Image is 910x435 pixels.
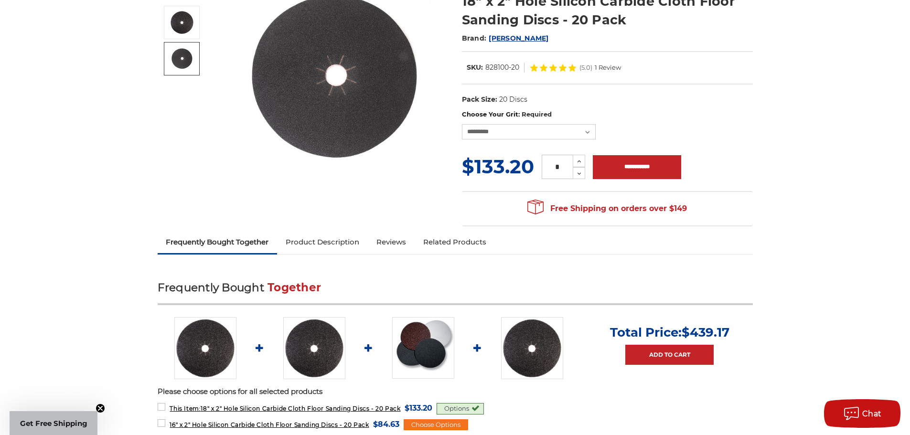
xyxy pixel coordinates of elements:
[527,199,687,218] span: Free Shipping on orders over $149
[20,419,87,428] span: Get Free Shipping
[485,63,519,73] dd: 828100-20
[96,403,105,413] button: Close teaser
[824,399,900,428] button: Chat
[415,232,495,253] a: Related Products
[462,95,497,105] dt: Pack Size:
[462,34,487,42] span: Brand:
[170,405,201,412] strong: This Item:
[170,405,400,412] span: 18" x 2" Hole Silicon Carbide Cloth Floor Sanding Discs - 20 Pack
[170,11,194,34] img: Silicon Carbide 18" x 2" Cloth Floor Sanding Discs
[462,110,753,119] label: Choose Your Grit:
[158,232,278,253] a: Frequently Bought Together
[158,386,753,397] p: Please choose options for all selected products
[373,418,399,431] span: $84.63
[625,345,714,365] a: Add to Cart
[862,409,882,418] span: Chat
[522,110,552,118] small: Required
[158,281,264,294] span: Frequently Bought
[682,325,729,340] span: $439.17
[579,64,592,71] span: (5.0)
[170,421,369,428] span: 16" x 2" Hole Silicon Carbide Cloth Floor Sanding Discs - 20 Pack
[268,281,321,294] span: Together
[10,411,97,435] div: Get Free ShippingClose teaser
[595,64,621,71] span: 1 Review
[277,232,368,253] a: Product Description
[499,95,527,105] dd: 20 Discs
[174,317,236,379] img: Silicon Carbide 18" x 2" Cloth Floor Sanding Discs
[404,419,468,431] div: Choose Options
[437,403,484,414] div: Options
[405,402,432,414] span: $133.20
[467,63,483,73] dt: SKU:
[170,47,194,71] img: Silicon Carbide 18" x 2" Floor Sanding Cloth Discs
[462,155,534,178] span: $133.20
[489,34,548,42] a: [PERSON_NAME]
[610,325,729,340] p: Total Price:
[368,232,415,253] a: Reviews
